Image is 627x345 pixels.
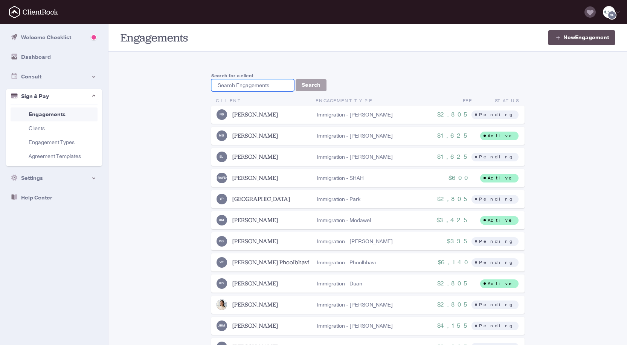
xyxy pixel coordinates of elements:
[232,153,278,161] a: [PERSON_NAME]
[317,153,393,161] div: Immigration - [PERSON_NAME]
[316,97,420,104] div: Type
[11,53,51,62] div: Dashboard
[232,111,278,118] a: [PERSON_NAME]
[447,238,470,244] div: $335
[317,280,362,288] div: Immigration - Duan
[232,216,278,224] a: [PERSON_NAME]
[121,31,368,45] h1: Engagements
[488,281,516,287] div: Active
[211,97,316,104] div: Client
[211,72,294,79] label: Search for a client
[436,217,470,223] div: $3,425
[317,238,393,245] div: Immigration - [PERSON_NAME]
[479,260,516,265] div: Pending
[232,132,278,140] a: [PERSON_NAME]
[479,112,516,118] div: Pending
[438,259,470,265] div: $6,140
[603,6,621,18] div: NLNikayla Lovett
[437,302,470,308] div: $2,805
[217,173,227,183] img: GAURAV SHAH
[317,259,376,267] div: Immigration - Phoolbhavi
[317,174,364,182] div: Immigration - SHAH
[217,152,227,162] img: Esther Lee
[317,301,393,309] div: Immigration - [PERSON_NAME]
[11,104,98,166] ul: Portal Menu
[488,218,516,223] div: Active
[11,193,52,202] div: Help Center
[317,216,371,224] div: Immigration - Modawel
[211,79,294,91] input: Search Engagements
[575,30,609,45] span: Engagement
[317,132,393,140] div: Immigration - [PERSON_NAME]
[217,320,227,331] img: Justo Rangel Mora
[479,196,516,202] div: Pending
[479,323,516,329] div: Pending
[437,133,470,139] div: $1,625
[232,174,278,182] a: [PERSON_NAME]
[232,238,278,245] a: [PERSON_NAME]
[217,257,227,268] img: Veeresh Phoolbhavi
[11,135,98,149] a: Engagement Types
[317,322,393,330] div: Immigration - [PERSON_NAME]
[232,301,278,308] a: [PERSON_NAME]
[217,299,227,310] img: Winnie Xu
[479,239,516,244] div: Pending
[217,130,227,141] img: Moritz Goldbeck
[316,97,354,104] span: Engagement
[11,72,41,81] div: Consult
[296,79,326,91] button: Search
[608,11,616,19] img: Nikayla Lovett
[11,174,43,183] div: Settings
[317,195,360,203] div: Immigration - Park
[217,109,227,120] img: Nicholas Skrzelinski
[217,215,227,225] img: Dheeraj Modawel
[437,154,470,160] div: $1,625
[472,97,525,104] div: Status
[548,30,615,45] a: NewEngagement
[479,302,516,308] div: Pending
[488,175,516,181] div: Active
[217,236,227,247] img: Barun Chandel
[449,175,470,181] div: $600
[232,280,278,287] a: [PERSON_NAME]
[11,121,98,135] a: Clients
[437,112,470,118] div: $2,805
[232,195,290,203] a: [GEOGRAPHIC_DATA]
[488,133,516,139] div: Active
[232,322,278,330] a: [PERSON_NAME]
[437,196,470,202] div: $2,805
[11,33,71,42] div: Welcome Checklist
[437,323,470,329] div: $4,155
[317,111,393,119] div: Immigration - [PERSON_NAME]
[11,107,98,121] a: Engagements
[420,97,472,104] div: Fee
[232,259,310,266] a: [PERSON_NAME] Phoolbhavi
[603,9,615,15] img: bal_logo-9-3-2018-normal.png
[479,154,516,160] div: Pending
[217,278,227,289] img: Ran Duan
[11,149,98,163] a: Agreement Templates
[11,92,49,101] div: Sign & Pay
[437,281,470,287] div: $2,805
[217,194,227,204] img: Yeonhoo Park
